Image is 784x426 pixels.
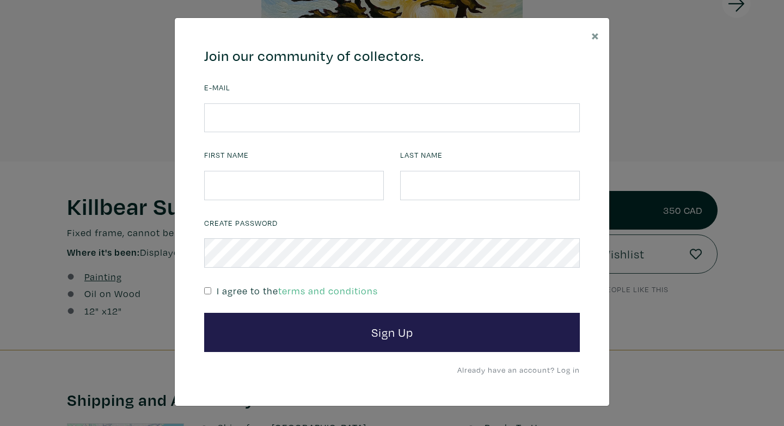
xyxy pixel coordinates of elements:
[204,217,278,229] label: Create Password
[581,18,609,52] button: Close
[591,26,599,45] span: ×
[204,313,580,352] button: Sign Up
[204,47,580,65] h4: Join our community of collectors.
[457,365,580,375] a: Already have an account? Log in
[217,283,378,298] p: I agree to the
[204,82,230,94] label: E-mail
[204,149,249,161] label: First Name
[278,285,378,297] a: terms and conditions
[400,149,443,161] label: Last Name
